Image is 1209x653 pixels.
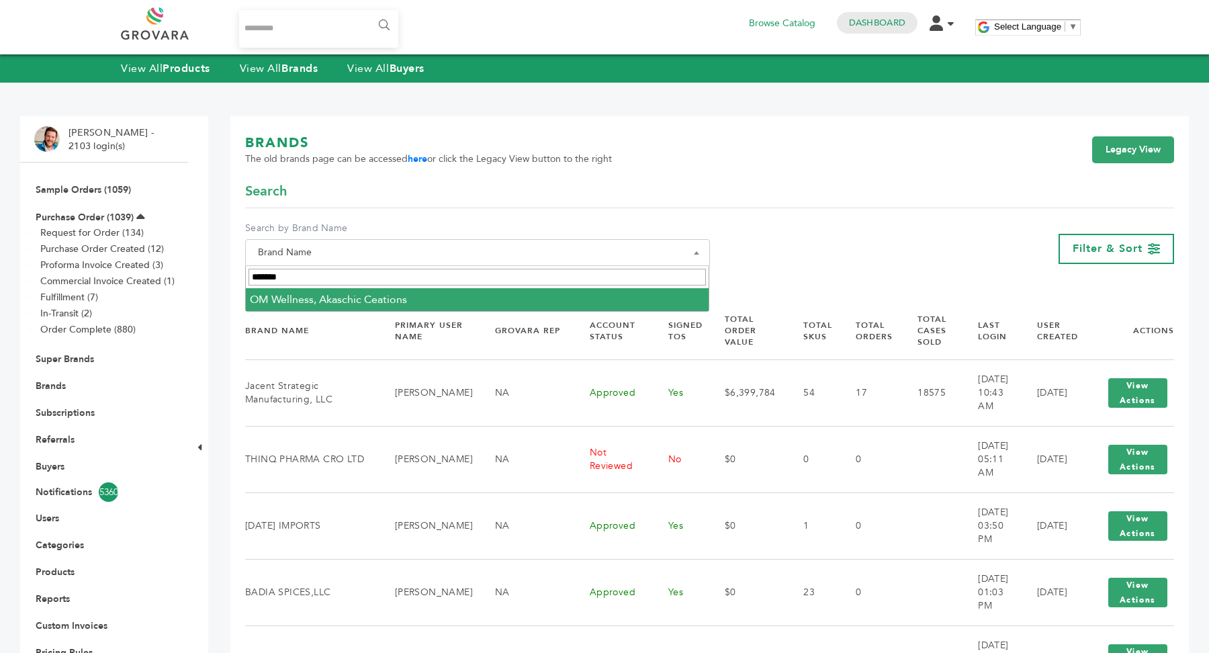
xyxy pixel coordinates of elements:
[281,61,318,76] strong: Brands
[378,302,478,359] th: Primary User Name
[901,302,961,359] th: Total Cases Sold
[40,307,92,320] a: In-Transit (2)
[36,482,173,502] a: Notifications5360
[478,426,573,492] td: NA
[36,593,70,605] a: Reports
[378,559,478,625] td: [PERSON_NAME]
[961,359,1020,426] td: [DATE] 10:43 AM
[245,359,378,426] td: Jacent Strategic Manufacturing, LLC
[69,126,157,153] li: [PERSON_NAME] - 2103 login(s)
[36,539,84,552] a: Categories
[163,61,210,76] strong: Products
[99,482,118,502] span: 5360
[573,559,652,625] td: Approved
[652,426,708,492] td: No
[1108,578,1167,607] button: View Actions
[961,426,1020,492] td: [DATE] 05:11 AM
[1108,378,1167,408] button: View Actions
[839,426,901,492] td: 0
[245,239,710,266] span: Brand Name
[478,359,573,426] td: NA
[573,359,652,426] td: Approved
[1108,511,1167,541] button: View Actions
[478,302,573,359] th: Grovara Rep
[901,359,961,426] td: 18575
[1073,241,1143,256] span: Filter & Sort
[961,492,1020,559] td: [DATE] 03:50 PM
[787,492,839,559] td: 1
[652,492,708,559] td: Yes
[1065,21,1065,32] span: ​
[652,559,708,625] td: Yes
[708,359,787,426] td: $6,399,784
[347,61,424,76] a: View AllBuyers
[36,380,66,392] a: Brands
[749,16,815,31] a: Browse Catalog
[36,619,107,632] a: Custom Invoices
[36,183,131,196] a: Sample Orders (1059)
[121,61,210,76] a: View AllProducts
[994,21,1061,32] span: Select Language
[40,243,164,255] a: Purchase Order Created (12)
[239,10,398,48] input: Search...
[652,359,708,426] td: Yes
[708,492,787,559] td: $0
[378,426,478,492] td: [PERSON_NAME]
[994,21,1077,32] a: Select Language​
[1020,359,1085,426] td: [DATE]
[36,211,134,224] a: Purchase Order (1039)
[1069,21,1077,32] span: ▼
[36,566,75,578] a: Products
[787,302,839,359] th: Total SKUs
[408,153,427,165] a: here
[961,302,1020,359] th: Last Login
[253,243,703,262] span: Brand Name
[1085,302,1174,359] th: Actions
[708,559,787,625] td: $0
[708,302,787,359] th: Total Order Value
[40,291,98,304] a: Fulfillment (7)
[849,17,905,29] a: Dashboard
[245,492,378,559] td: [DATE] IMPORTS
[245,302,378,359] th: Brand Name
[787,426,839,492] td: 0
[839,492,901,559] td: 0
[839,359,901,426] td: 17
[1020,559,1085,625] td: [DATE]
[1108,445,1167,474] button: View Actions
[478,492,573,559] td: NA
[839,302,901,359] th: Total Orders
[36,433,75,446] a: Referrals
[478,559,573,625] td: NA
[249,269,707,286] input: Search
[1020,426,1085,492] td: [DATE]
[245,426,378,492] td: THINQ PHARMA CRO LTD
[1020,302,1085,359] th: User Created
[961,559,1020,625] td: [DATE] 01:03 PM
[36,406,95,419] a: Subscriptions
[245,559,378,625] td: BADIA SPICES,LLC
[708,426,787,492] td: $0
[787,359,839,426] td: 54
[573,426,652,492] td: Not Reviewed
[787,559,839,625] td: 23
[40,226,144,239] a: Request for Order (134)
[245,153,612,166] span: The old brands page can be accessed or click the Legacy View button to the right
[1092,136,1174,163] a: Legacy View
[245,182,287,201] span: Search
[36,460,64,473] a: Buyers
[36,512,59,525] a: Users
[390,61,424,76] strong: Buyers
[245,134,612,153] h1: BRANDS
[36,353,94,365] a: Super Brands
[573,492,652,559] td: Approved
[246,288,709,311] li: OM Wellness, Akaschic Ceations
[378,492,478,559] td: [PERSON_NAME]
[573,302,652,359] th: Account Status
[1020,492,1085,559] td: [DATE]
[40,275,175,288] a: Commercial Invoice Created (1)
[40,259,163,271] a: Proforma Invoice Created (3)
[240,61,318,76] a: View AllBrands
[378,359,478,426] td: [PERSON_NAME]
[839,559,901,625] td: 0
